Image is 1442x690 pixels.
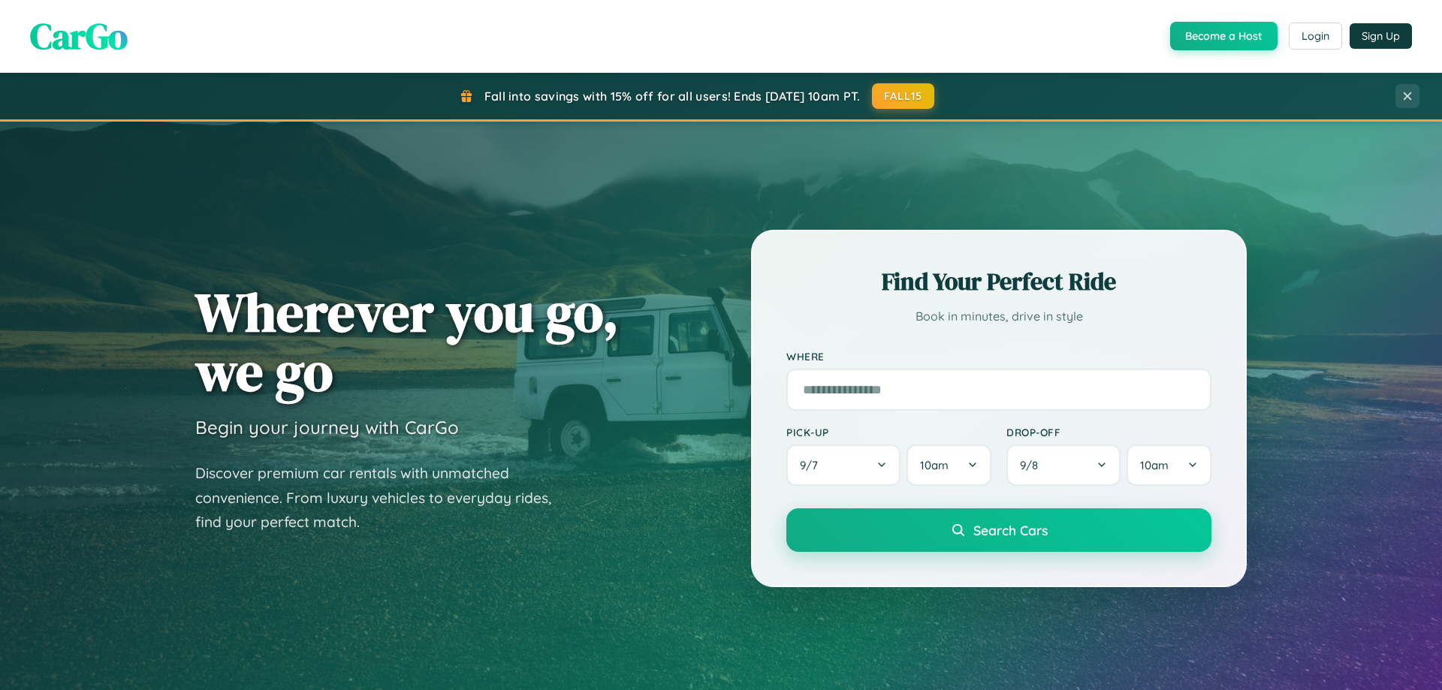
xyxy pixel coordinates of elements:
[484,89,861,104] span: Fall into savings with 15% off for all users! Ends [DATE] 10am PT.
[786,508,1211,552] button: Search Cars
[1006,444,1121,486] button: 9/8
[1170,22,1278,50] button: Become a Host
[1350,23,1412,49] button: Sign Up
[800,458,825,472] span: 9 / 7
[1020,458,1045,472] span: 9 / 8
[1006,426,1211,438] label: Drop-off
[920,458,949,472] span: 10am
[786,350,1211,363] label: Where
[1289,23,1342,50] button: Login
[1140,458,1169,472] span: 10am
[195,282,619,401] h1: Wherever you go, we go
[195,461,571,535] p: Discover premium car rentals with unmatched convenience. From luxury vehicles to everyday rides, ...
[786,444,900,486] button: 9/7
[786,265,1211,298] h2: Find Your Perfect Ride
[973,522,1048,538] span: Search Cars
[195,416,459,438] h3: Begin your journey with CarGo
[1127,444,1211,486] button: 10am
[907,444,991,486] button: 10am
[872,83,935,109] button: FALL15
[786,306,1211,327] p: Book in minutes, drive in style
[30,11,128,61] span: CarGo
[786,426,991,438] label: Pick-up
